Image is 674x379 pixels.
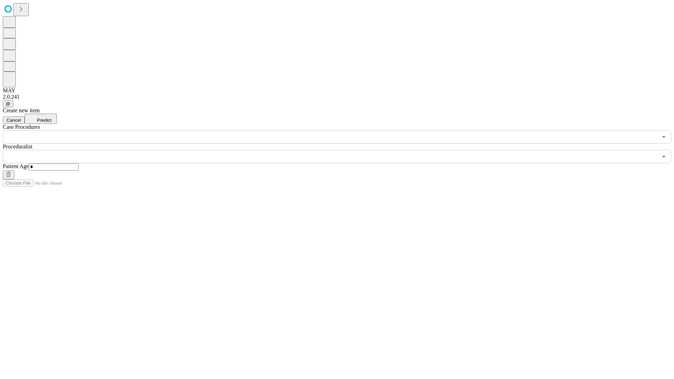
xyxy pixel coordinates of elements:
div: MAY [3,87,671,94]
span: Scheduled Procedure [3,124,40,130]
span: Cancel [6,118,21,123]
button: Predict [25,114,57,124]
span: Predict [37,118,51,123]
div: 2.0.241 [3,94,671,100]
span: @ [6,101,11,106]
span: Patient Age [3,163,29,169]
span: Proceduralist [3,144,32,149]
button: Open [659,152,669,161]
button: Cancel [3,117,25,124]
span: Create new item [3,107,40,113]
button: Open [659,132,669,142]
button: @ [3,100,13,107]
